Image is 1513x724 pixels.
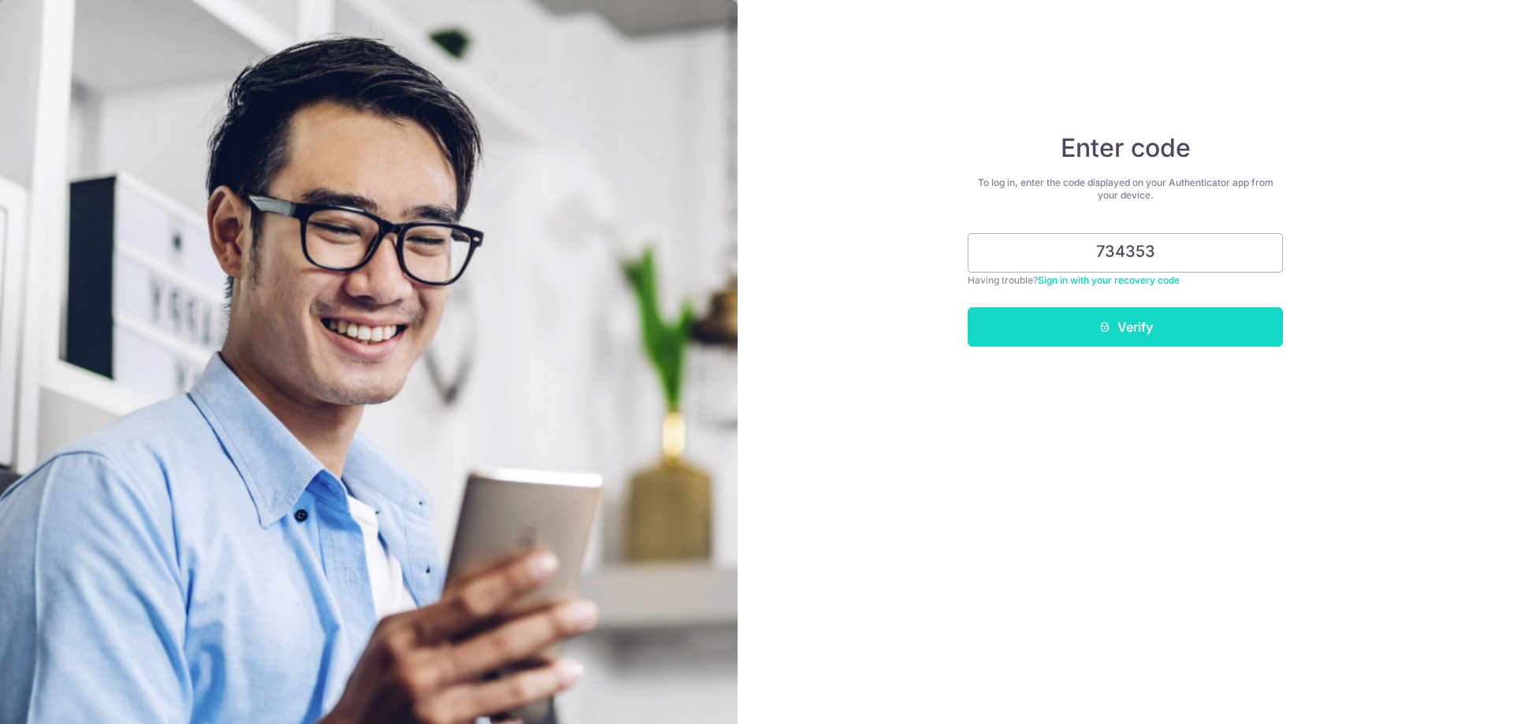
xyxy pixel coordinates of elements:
div: To log in, enter the code displayed on your Authenticator app from your device. [968,176,1283,202]
a: Sign in with your recovery code [1038,274,1180,286]
div: Having trouble? [968,273,1283,288]
button: Verify [968,307,1283,347]
h4: Enter code [968,132,1283,164]
input: Enter 6 digit code [968,233,1283,273]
